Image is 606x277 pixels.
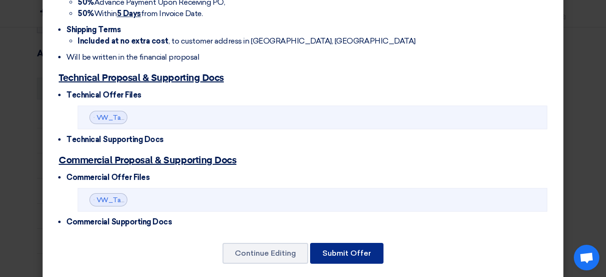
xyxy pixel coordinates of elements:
button: Continue Editing [223,243,308,264]
li: Will be written in the financial proposal [66,52,547,63]
span: Within from Invoice Date. [78,9,203,18]
span: Commercial Supporting Docs [66,217,172,226]
a: VW_Tayron_Launching_Event_Technical_Proposal_By_VG_vol_1757260617076.pdf [97,114,354,122]
div: Open chat [574,245,599,270]
li: , to customer address in [GEOGRAPHIC_DATA], [GEOGRAPHIC_DATA] [78,36,547,47]
u: Commercial Proposal & Supporting Docs [59,156,236,165]
u: 5 Days [117,9,141,18]
span: Shipping Terms [66,25,121,34]
strong: Included at no extra cost [78,36,169,45]
button: Submit Offer [310,243,383,264]
u: Technical Proposal & Supporting Docs [59,73,224,83]
span: Technical Supporting Docs [66,135,164,144]
strong: 50% [78,9,94,18]
span: Commercial Offer Files [66,173,150,182]
a: VW_Tayron_Launching_Event_Technical_Proposal_By_VG_vol_1757261912276.pdf [97,196,351,204]
span: Technical Offer Files [66,90,142,99]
